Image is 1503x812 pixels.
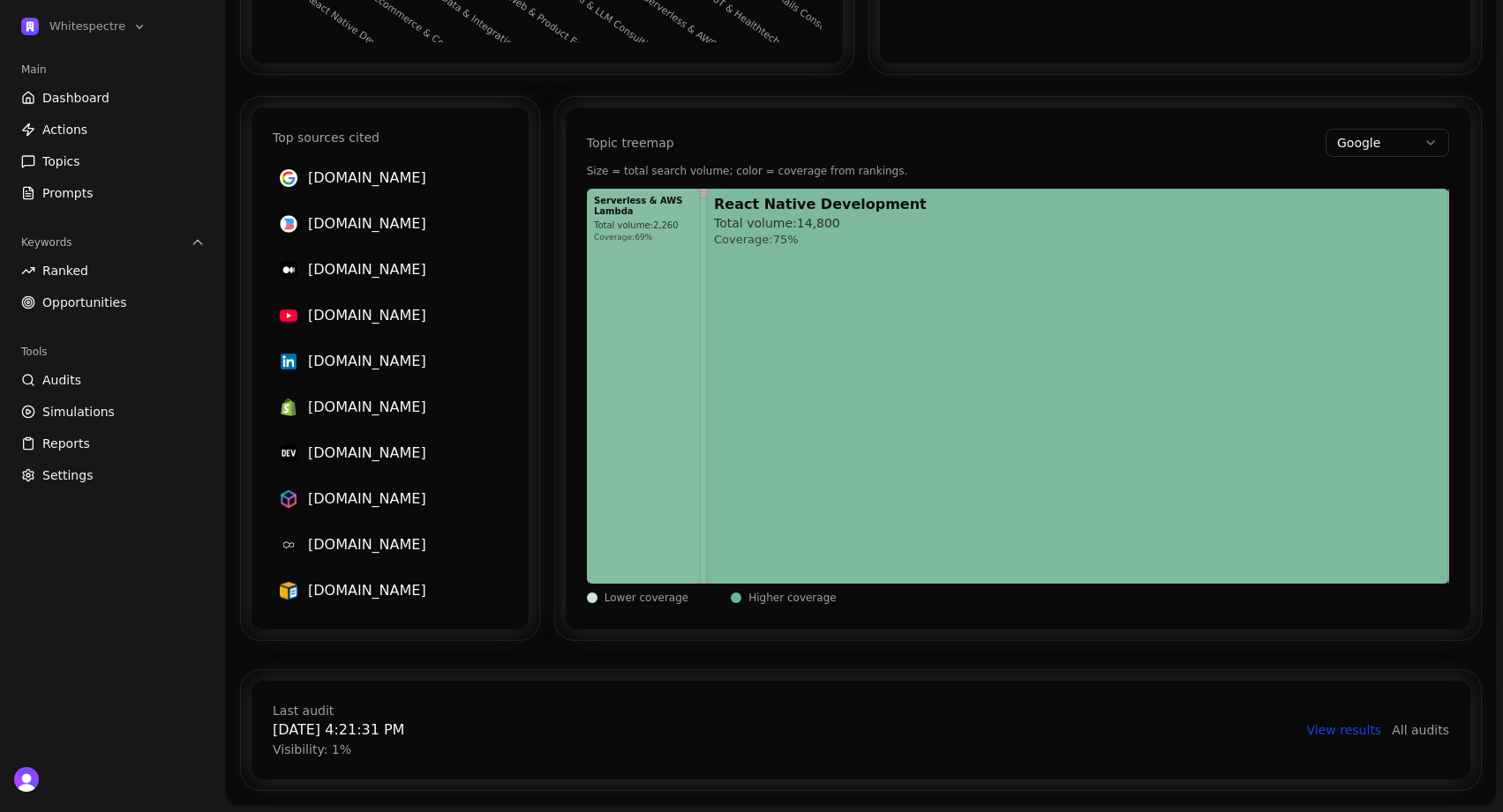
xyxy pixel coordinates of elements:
[308,488,500,510] div: [DOMAIN_NAME]
[14,56,212,84] div: Main
[42,262,88,279] span: Ranked
[308,534,500,555] div: [DOMAIN_NAME]
[42,153,80,170] span: Topics
[1307,721,1382,739] a: View results
[273,129,380,146] div: Top sources cited
[280,261,297,279] img: medium.com favicon
[14,84,212,112] a: Dashboard
[594,220,679,231] div: Total volume:2,260
[14,366,212,394] a: Audits
[273,719,404,741] span: [DATE] 4:21:31 PM
[14,179,212,207] a: Prompts
[308,443,500,464] div: [DOMAIN_NAME]
[14,115,212,144] a: Actions
[280,215,297,233] img: builder.io favicon
[42,89,109,107] span: Dashboard
[1392,721,1449,739] a: All audits
[280,353,297,370] img: linkedin.com favicon
[14,14,154,39] button: Open organization switcher
[42,184,94,202] span: Prompts
[714,233,799,247] div: Coverage:75%
[273,741,404,758] span: Visibility: 1 %
[748,591,836,605] span: Higher coverage
[14,398,212,426] a: Simulations
[14,288,212,317] a: Opportunities
[587,164,1449,178] div: Size = total search volume; color = coverage from rankings.
[587,134,674,152] div: Topic treemap
[308,580,500,601] div: [DOMAIN_NAME]
[21,18,39,35] img: Whitespectre
[308,259,500,280] div: [DOMAIN_NAME]
[714,196,927,212] div: React Native Development
[42,466,93,484] span: Settings
[14,257,212,285] a: Ranked
[280,582,297,600] img: docs.aws.amazon.com favicon
[605,591,688,605] span: Lower coverage
[14,461,212,489] a: Settings
[308,213,500,235] div: [DOMAIN_NAME]
[14,228,212,257] button: Keywords
[14,767,39,792] button: Open user button
[308,351,500,372] div: [DOMAIN_NAME]
[273,702,404,719] span: Last audit
[14,767,39,792] img: 's logo
[280,399,297,416] img: shopify.com favicon
[714,216,840,231] div: Total volume:14,800
[280,536,297,554] img: firework.com favicon
[308,168,500,189] div: [DOMAIN_NAME]
[280,169,297,187] img: google.com favicon
[594,196,693,217] div: Serverless & AWS Lambda
[280,490,297,508] img: aws.amazon.com favicon
[14,338,212,366] div: Tools
[42,403,115,421] span: Simulations
[42,294,127,311] span: Opportunities
[14,147,212,175] a: Topics
[308,305,500,326] div: [DOMAIN_NAME]
[594,233,652,242] div: Coverage:69%
[42,371,81,389] span: Audits
[280,444,297,462] img: dev.to favicon
[14,429,212,458] a: Reports
[42,435,90,452] span: Reports
[42,121,87,138] span: Actions
[280,307,297,324] img: youtube.com favicon
[49,19,125,34] span: Whitespectre
[308,397,500,418] div: [DOMAIN_NAME]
